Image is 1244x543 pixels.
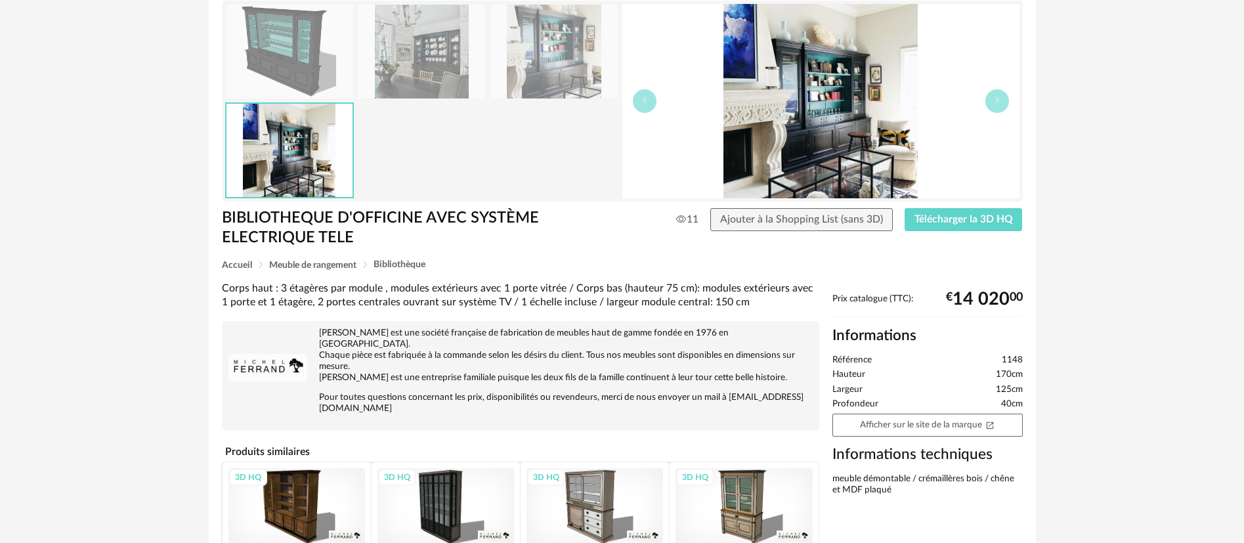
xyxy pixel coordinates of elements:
[710,208,893,232] button: Ajouter à la Shopping List (sans 3D)
[222,442,819,462] h4: Produits similaires
[228,328,813,383] p: [PERSON_NAME] est une société française de fabrication de meubles haut de gamme fondée en 1976 en...
[914,214,1013,225] span: Télécharger la 3D HQ
[832,473,1023,496] div: meuble démontable / crémaillères bois / chêne et MDF plaqué
[946,294,1023,305] div: € 00
[996,384,1023,396] span: 125cm
[832,414,1023,437] a: Afficher sur le site de la marqueOpen In New icon
[996,369,1023,381] span: 170cm
[222,260,1023,270] div: Breadcrumb
[490,5,618,98] img: 1148_2-1536x1536.jpg
[378,469,416,486] div: 3D HQ
[985,420,995,429] span: Open In New icon
[832,293,1023,318] div: Prix catalogue (TTC):
[676,213,698,226] span: 11
[953,294,1010,305] span: 14 020
[222,282,819,310] div: Corps haut : 3 étagères par module , modules extérieurs avec 1 porte vitrée / Corps bas (hauteur ...
[374,260,425,269] span: Bibliothèque
[1002,355,1023,366] span: 1148
[832,445,1023,464] h3: Informations techniques
[1001,399,1023,410] span: 40cm
[676,469,714,486] div: 3D HQ
[228,392,813,414] p: Pour toutes questions concernant les prix, disponibilités ou revendeurs, merci de nous envoyer un...
[622,4,1019,198] img: 1148_3-1536x1536.jpg
[269,261,356,270] span: Meuble de rangement
[228,328,307,406] img: brand logo
[222,261,252,270] span: Accueil
[905,208,1023,232] button: Télécharger la 3D HQ
[832,326,1023,345] h2: Informations
[226,104,353,196] img: 1148_3-1536x1536.jpg
[226,5,353,98] img: thumbnail.png
[358,5,485,98] img: 1148_8-1536x1536.jpg
[527,469,565,486] div: 3D HQ
[229,469,267,486] div: 3D HQ
[222,208,548,248] h1: BIBLIOTHEQUE D'OFFICINE AVEC SYSTÈME ELECTRIQUE TELE
[832,384,863,396] span: Largeur
[832,369,865,381] span: Hauteur
[832,355,872,366] span: Référence
[832,399,878,410] span: Profondeur
[720,214,883,225] span: Ajouter à la Shopping List (sans 3D)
